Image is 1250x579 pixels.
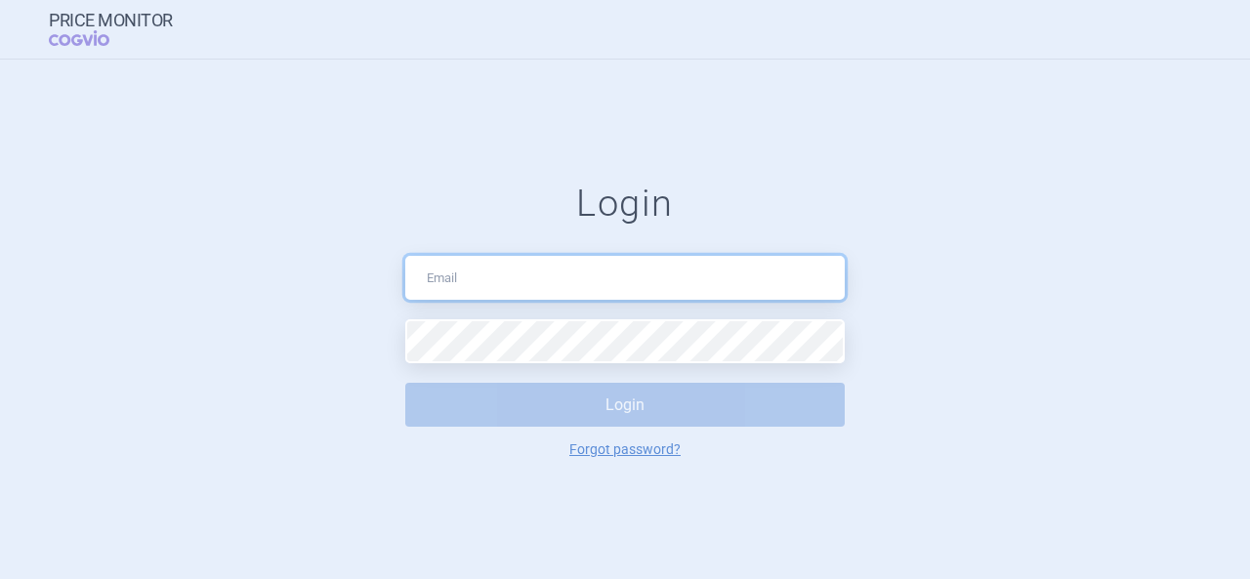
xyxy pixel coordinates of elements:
button: Login [405,383,845,427]
a: Price MonitorCOGVIO [49,11,173,48]
input: Email [405,256,845,300]
span: COGVIO [49,30,137,46]
strong: Price Monitor [49,11,173,30]
h1: Login [405,182,845,227]
a: Forgot password? [569,442,681,456]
